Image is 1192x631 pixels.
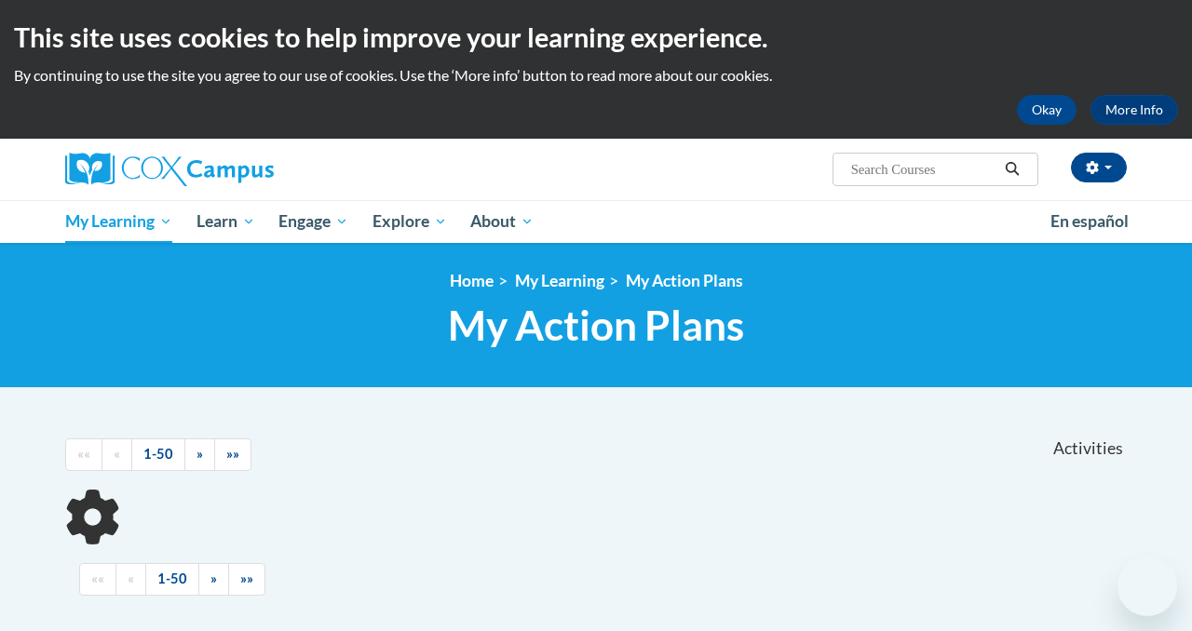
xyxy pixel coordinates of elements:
a: Next [198,563,229,596]
a: About [459,200,547,243]
a: Engage [266,200,360,243]
span: »» [226,446,239,462]
a: Next [184,438,215,471]
a: End [228,563,265,596]
span: Engage [278,210,348,233]
div: Main menu [51,200,1141,243]
span: « [128,571,134,586]
span: Learn [196,210,255,233]
button: Okay [1017,95,1077,125]
button: Search [998,158,1026,181]
span: « [114,446,120,462]
a: Previous [102,438,132,471]
button: Account Settings [1071,153,1127,182]
span: Explore [372,210,447,233]
a: My Learning [53,200,184,243]
span: «« [91,571,104,586]
iframe: Button to launch messaging window [1117,557,1177,616]
img: Cox Campus [65,153,274,186]
a: En español [1038,202,1141,241]
span: About [470,210,534,233]
a: Learn [184,200,267,243]
a: End [214,438,251,471]
a: Begining [65,438,102,471]
span: Activities [1053,438,1123,459]
a: More Info [1090,95,1178,125]
p: By continuing to use the site you agree to our use of cookies. Use the ‘More info’ button to read... [14,65,1178,86]
span: En español [1050,211,1129,231]
span: My Action Plans [448,301,744,350]
span: » [196,446,203,462]
input: Search Courses [849,158,998,181]
span: «« [77,446,90,462]
a: 1-50 [145,563,199,596]
h2: This site uses cookies to help improve your learning experience. [14,19,1178,56]
a: Begining [79,563,116,596]
span: My Learning [65,210,172,233]
a: Cox Campus [65,153,400,186]
a: Home [450,271,494,290]
a: Previous [115,563,146,596]
a: 1-50 [131,438,185,471]
a: My Learning [515,271,604,290]
a: Explore [360,200,459,243]
span: » [210,571,217,586]
a: My Action Plans [626,271,743,290]
span: »» [240,571,253,586]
